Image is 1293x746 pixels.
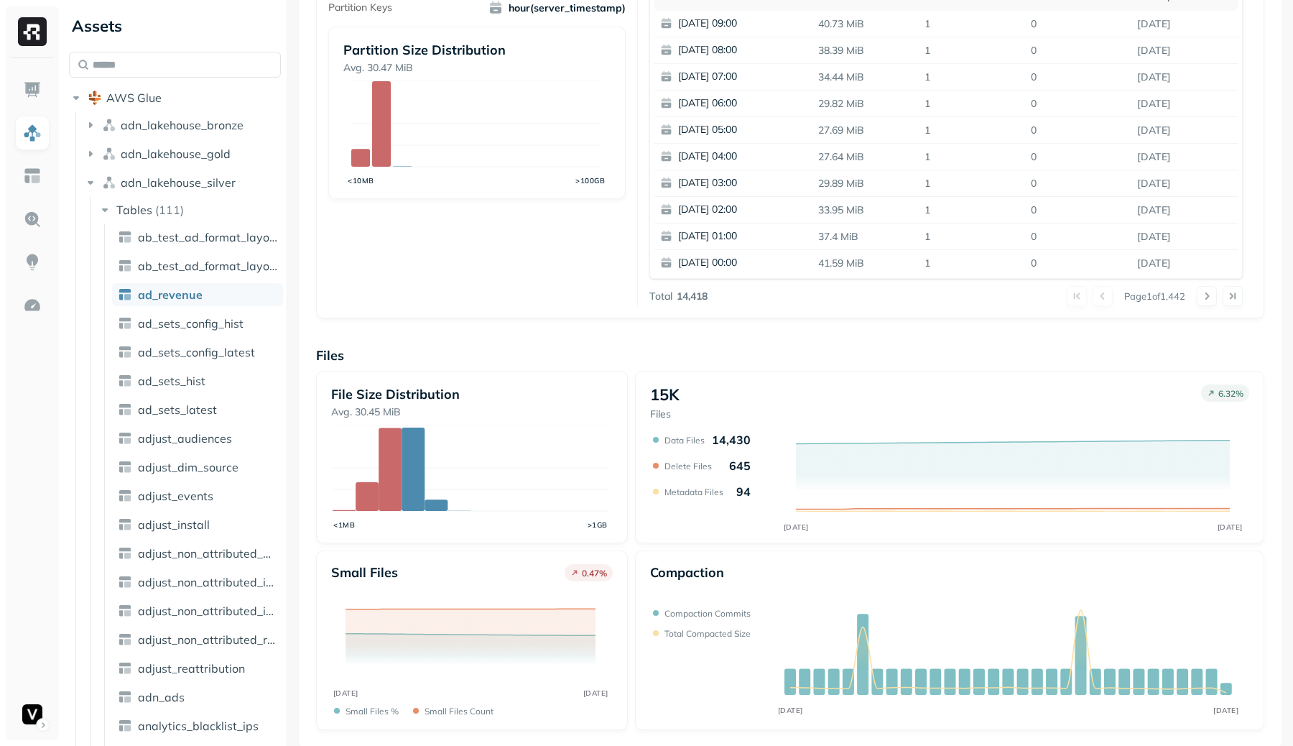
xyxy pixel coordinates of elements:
[1025,224,1131,249] p: 0
[22,704,42,724] img: Voodoo
[919,38,1025,63] p: 1
[83,171,282,194] button: adn_lakehouse_silver
[649,290,672,303] p: Total
[155,203,184,217] p: ( 111 )
[1131,11,1238,37] p: Aug 11, 2025
[575,176,605,185] tspan: >100GB
[118,489,132,503] img: table
[664,435,705,446] p: Data Files
[812,171,919,196] p: 29.89 MiB
[678,43,817,57] p: [DATE] 08:00
[121,118,244,132] span: adn_lakehouse_bronze
[654,91,824,116] button: [DATE] 06:00
[138,431,232,446] span: adjust_audiences
[1131,144,1238,170] p: Aug 11, 2025
[425,706,493,717] p: Small files count
[138,402,217,417] span: ad_sets_latest
[88,91,102,105] img: root
[138,287,203,302] span: ad_revenue
[118,719,132,733] img: table
[118,374,132,388] img: table
[112,484,283,507] a: adjust_events
[1025,198,1131,223] p: 0
[812,251,919,276] p: 41.59 MiB
[328,1,392,14] p: Partition Keys
[664,461,712,471] p: Delete Files
[138,575,277,589] span: adjust_non_attributed_iap
[783,522,808,532] tspan: [DATE]
[348,176,375,185] tspan: <10MB
[112,427,283,450] a: adjust_audiences
[678,256,817,270] p: [DATE] 00:00
[118,287,132,302] img: table
[654,117,824,143] button: [DATE] 05:00
[112,714,283,737] a: analytics_blacklist_ips
[138,374,205,388] span: ad_sets_hist
[919,11,1025,37] p: 1
[69,86,281,109] button: AWS Glue
[729,459,751,473] p: 645
[138,460,238,474] span: adjust_dim_source
[106,91,162,105] span: AWS Glue
[118,604,132,618] img: table
[1131,38,1238,63] p: Aug 11, 2025
[138,690,185,704] span: adn_ads
[118,316,132,331] img: table
[112,599,283,622] a: adjust_non_attributed_install
[678,203,817,217] p: [DATE] 02:00
[138,316,244,331] span: ad_sets_config_hist
[102,147,116,161] img: namespace
[118,402,132,417] img: table
[102,175,116,190] img: namespace
[919,251,1025,276] p: 1
[812,11,919,37] p: 40.73 MiB
[654,11,824,37] button: [DATE] 09:00
[664,608,751,619] p: Compaction commits
[118,575,132,589] img: table
[343,61,610,75] p: Avg. 30.47 MiB
[112,513,283,536] a: adjust_install
[118,259,132,273] img: table
[138,489,213,503] span: adjust_events
[331,386,612,402] p: File Size Distribution
[1025,251,1131,276] p: 0
[664,628,751,639] p: Total compacted size
[118,431,132,446] img: table
[116,203,152,217] span: Tables
[654,144,824,170] button: [DATE] 04:00
[112,254,283,277] a: ab_test_ad_format_layout_config_latest
[98,198,282,221] button: Tables(111)
[112,657,283,680] a: adjust_reattribution
[112,283,283,306] a: ad_revenue
[1025,38,1131,63] p: 0
[654,37,824,63] button: [DATE] 08:00
[654,170,824,196] button: [DATE] 03:00
[138,517,210,532] span: adjust_install
[678,70,817,84] p: [DATE] 07:00
[678,149,817,164] p: [DATE] 04:00
[654,224,824,249] button: [DATE] 01:00
[677,290,708,303] p: 14,418
[678,17,817,31] p: [DATE] 09:00
[812,118,919,143] p: 27.69 MiB
[678,176,817,190] p: [DATE] 03:00
[654,197,824,223] button: [DATE] 02:00
[919,91,1025,116] p: 1
[112,456,283,479] a: adjust_dim_source
[118,460,132,474] img: table
[138,661,245,676] span: adjust_reattribution
[138,259,277,273] span: ab_test_ad_format_layout_config_latest
[736,484,751,499] p: 94
[69,14,281,37] div: Assets
[112,398,283,421] a: ad_sets_latest
[1131,118,1238,143] p: Aug 11, 2025
[23,210,42,229] img: Query Explorer
[1131,198,1238,223] p: Aug 11, 2025
[582,568,607,579] p: 0.47 %
[812,144,919,170] p: 27.64 MiB
[1131,251,1238,276] p: Aug 11, 2025
[138,604,277,618] span: adjust_non_attributed_install
[654,64,824,90] button: [DATE] 07:00
[121,175,236,190] span: adn_lakehouse_silver
[919,118,1025,143] p: 1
